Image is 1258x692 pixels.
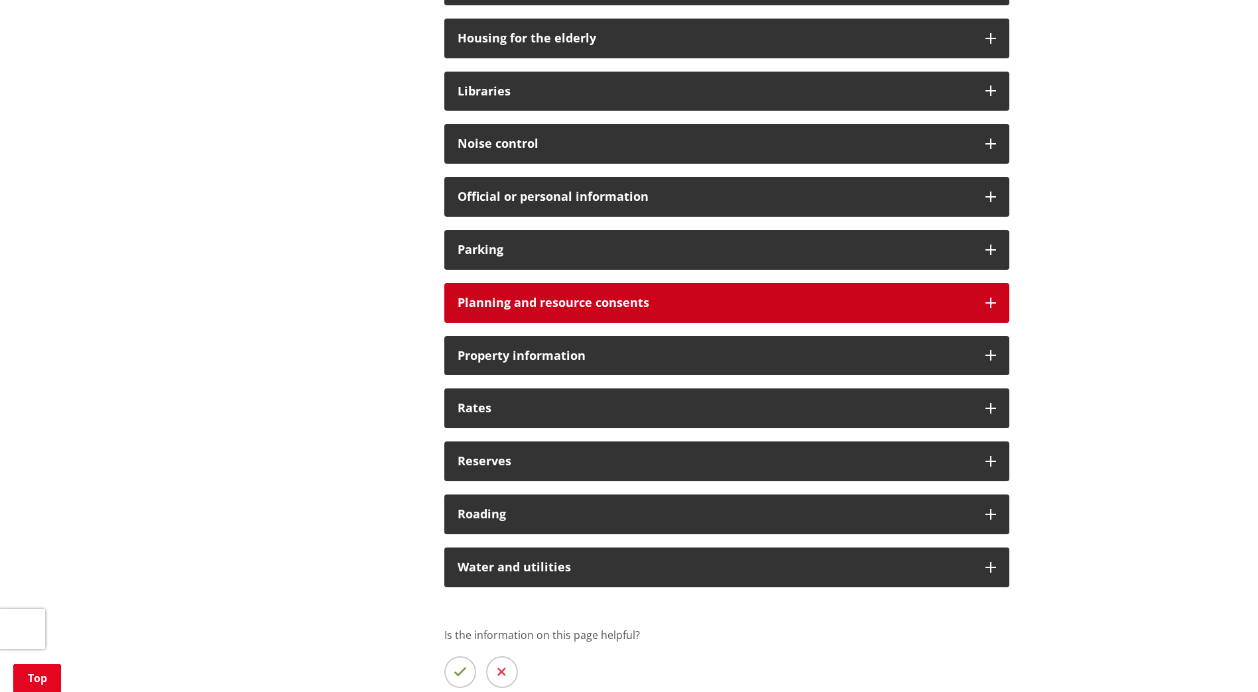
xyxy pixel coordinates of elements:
h3: Reserves [458,455,972,468]
h3: Property information [458,349,972,363]
h3: Libraries [458,85,972,98]
h3: Official or personal information [458,190,972,203]
h3: Rates [458,402,972,415]
iframe: Messenger Launcher [1197,636,1245,684]
h3: Housing for the elderly [458,32,972,45]
p: Is the information on this page helpful? [444,627,1009,643]
h3: Parking [458,243,972,257]
h3: Planning and resource consents [458,296,972,310]
h3: Roading [458,508,972,521]
h3: Water and utilities [458,561,972,574]
a: Top [13,664,61,692]
h3: Noise control [458,137,972,150]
